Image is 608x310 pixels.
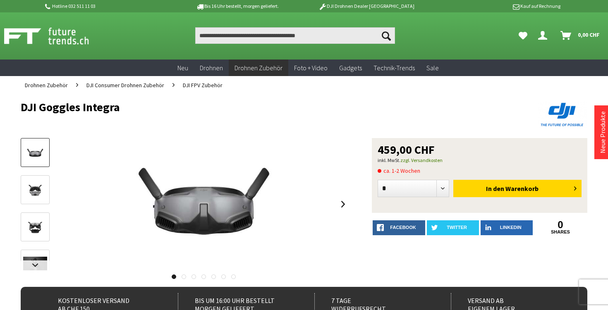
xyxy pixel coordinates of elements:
span: Drohnen Zubehör [25,81,68,89]
a: Dein Konto [535,27,554,44]
span: Neu [177,64,188,72]
input: Produkt, Marke, Kategorie, EAN, Artikelnummer… [195,27,395,44]
img: Shop Futuretrends - zur Startseite wechseln [4,26,107,46]
a: Meine Favoriten [515,27,531,44]
a: Sale [421,60,445,76]
p: DJI Drohnen Dealer [GEOGRAPHIC_DATA] [302,1,431,11]
button: Suchen [378,27,395,44]
span: Drohnen Zubehör [235,64,282,72]
a: Neu [172,60,194,76]
a: DJI FPV Zubehör [179,76,227,94]
span: DJI FPV Zubehör [183,81,223,89]
span: LinkedIn [500,225,522,230]
a: Neue Produkte [598,111,607,153]
span: twitter [447,225,467,230]
a: LinkedIn [481,220,533,235]
img: Vorschau: DJI Goggles Integra [23,145,47,161]
span: Gadgets [339,64,362,72]
span: Warenkorb [505,184,539,193]
a: Drohnen Zubehör [21,76,72,94]
img: DJI [538,101,587,128]
h1: DJI Goggles Integra [21,101,474,113]
a: shares [534,229,586,235]
p: Kauf auf Rechnung [431,1,560,11]
a: Gadgets [333,60,368,76]
button: In den Warenkorb [453,180,582,197]
a: Drohnen Zubehör [229,60,288,76]
span: In den [486,184,504,193]
span: ca. 1-2 Wochen [378,166,420,176]
img: DJI Goggles Integra [105,138,303,270]
span: Foto + Video [294,64,328,72]
a: DJI Consumer Drohnen Zubehör [82,76,168,94]
span: DJI Consumer Drohnen Zubehör [86,81,164,89]
p: Bis 16 Uhr bestellt, morgen geliefert. [172,1,302,11]
a: 0 [534,220,586,229]
a: Drohnen [194,60,229,76]
a: Technik-Trends [368,60,421,76]
a: Foto + Video [288,60,333,76]
p: Hotline 032 511 11 03 [43,1,172,11]
a: Warenkorb [557,27,604,44]
span: Sale [426,64,439,72]
span: Technik-Trends [373,64,415,72]
p: inkl. MwSt. [378,155,582,165]
a: twitter [427,220,479,235]
span: 459,00 CHF [378,144,435,155]
span: 0,00 CHF [578,28,600,41]
a: zzgl. Versandkosten [400,157,443,163]
a: facebook [373,220,425,235]
span: Drohnen [200,64,223,72]
span: facebook [390,225,416,230]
